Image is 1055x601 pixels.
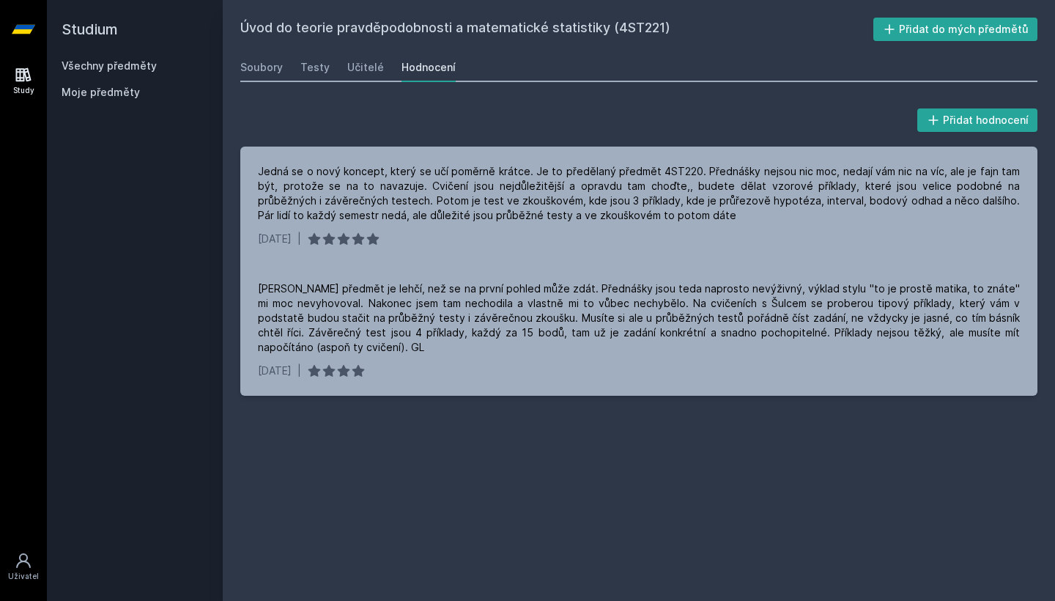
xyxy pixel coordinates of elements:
div: Study [13,85,34,96]
a: Soubory [240,53,283,82]
div: [PERSON_NAME] předmět je lehčí, než se na první pohled může zdát. Přednášky jsou teda naprosto ne... [258,281,1020,355]
div: | [297,364,301,378]
div: Učitelé [347,60,384,75]
div: [DATE] [258,364,292,378]
div: Jedná se o nový koncept, který se učí poměrně krátce. Je to předělaný předmět 4ST220. Přednášky n... [258,164,1020,223]
a: Study [3,59,44,103]
a: Hodnocení [401,53,456,82]
a: Učitelé [347,53,384,82]
a: Testy [300,53,330,82]
div: Testy [300,60,330,75]
a: Uživatel [3,545,44,589]
div: Hodnocení [401,60,456,75]
div: | [297,232,301,246]
a: Všechny předměty [62,59,157,72]
span: Moje předměty [62,85,140,100]
button: Přidat hodnocení [917,108,1038,132]
h2: Úvod do teorie pravděpodobnosti a matematické statistiky (4ST221) [240,18,873,41]
div: Soubory [240,60,283,75]
button: Přidat do mých předmětů [873,18,1038,41]
div: [DATE] [258,232,292,246]
div: Uživatel [8,571,39,582]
